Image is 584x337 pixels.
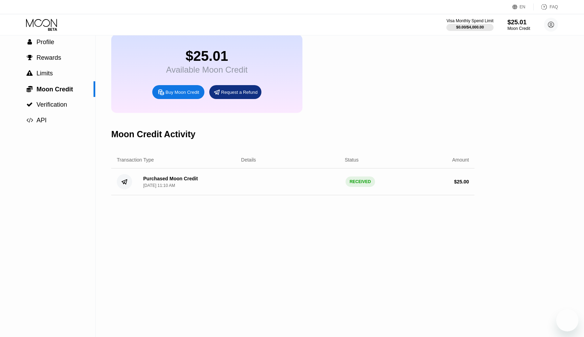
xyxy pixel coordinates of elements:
[36,86,73,93] span: Moon Credit
[143,176,198,181] div: Purchased Moon Credit
[550,5,558,9] div: FAQ
[241,157,256,163] div: Details
[36,101,67,108] span: Verification
[26,117,33,123] span: 
[520,5,526,9] div: EN
[36,39,54,46] span: Profile
[26,39,33,45] div: 
[345,157,359,163] div: Status
[446,18,493,31] div: Visa Monthly Spend Limit$0.00/$4,000.00
[221,89,258,95] div: Request a Refund
[36,70,53,77] span: Limits
[27,39,32,45] span: 
[456,25,484,29] div: $0.00 / $4,000.00
[26,85,33,92] span: 
[27,55,33,61] span: 
[446,18,493,23] div: Visa Monthly Spend Limit
[166,65,248,75] div: Available Moon Credit
[26,55,33,61] div: 
[454,179,469,184] div: $ 25.00
[36,54,61,61] span: Rewards
[26,101,33,108] span: 
[117,157,154,163] div: Transaction Type
[209,85,261,99] div: Request a Refund
[534,3,558,10] div: FAQ
[152,85,204,99] div: Buy Moon Credit
[166,48,248,64] div: $25.01
[556,309,578,331] iframe: Кнопка запуска окна обмена сообщениями
[508,26,530,31] div: Moon Credit
[508,19,530,26] div: $25.01
[26,70,33,76] span: 
[36,117,47,124] span: API
[512,3,534,10] div: EN
[111,129,195,139] div: Moon Credit Activity
[346,176,375,187] div: RECEIVED
[165,89,199,95] div: Buy Moon Credit
[508,19,530,31] div: $25.01Moon Credit
[452,157,469,163] div: Amount
[143,183,175,188] div: [DATE] 11:10 AM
